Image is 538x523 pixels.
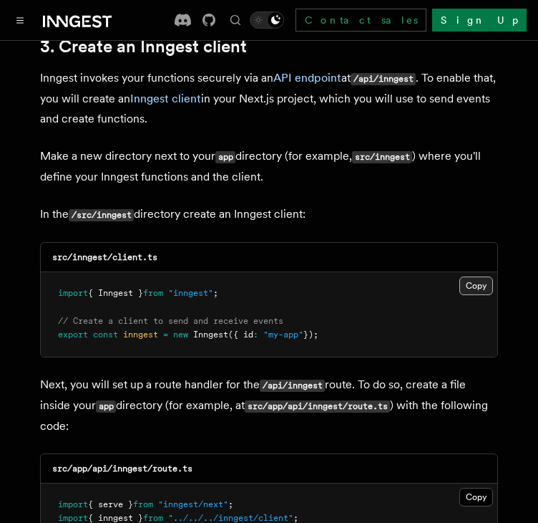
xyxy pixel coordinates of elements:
span: new [173,330,188,340]
code: src/app/api/inngest/route.ts [52,464,192,474]
a: API endpoint [273,71,341,85]
span: { serve } [88,499,133,509]
p: Next, you will set up a route handler for the route. To do so, create a file inside your director... [40,375,498,436]
span: import [58,513,88,523]
span: : [253,330,258,340]
p: In the directory create an Inngest client: [40,204,498,225]
span: "my-app" [263,330,303,340]
span: "../../../inngest/client" [168,513,293,523]
code: /api/inngest [260,380,325,392]
a: Contact sales [295,9,426,32]
span: from [133,499,153,509]
span: { Inngest } [88,288,143,298]
span: ; [293,513,298,523]
button: Toggle dark mode [250,11,284,29]
p: Inngest invokes your functions securely via an at . To enable that, you will create an in your Ne... [40,68,498,129]
span: import [58,288,88,298]
span: export [58,330,88,340]
span: ; [228,499,233,509]
code: src/inngest [352,151,412,163]
span: const [93,330,118,340]
code: src/inngest/client.ts [52,252,157,262]
span: import [58,499,88,509]
button: Toggle navigation [11,11,29,29]
span: ; [213,288,218,298]
span: { inngest } [88,513,143,523]
span: from [143,513,163,523]
span: = [163,330,168,340]
a: Sign Up [432,9,527,32]
a: Inngest client [130,92,201,105]
span: Inngest [193,330,228,340]
p: Make a new directory next to your directory (for example, ) where you'll define your Inngest func... [40,146,498,187]
span: }); [303,330,318,340]
code: app [215,151,235,163]
span: inngest [123,330,158,340]
span: "inngest" [168,288,213,298]
code: /api/inngest [351,73,416,85]
span: "inngest/next" [158,499,228,509]
code: src/app/api/inngest/route.ts [245,400,390,413]
button: Find something... [227,11,244,29]
span: from [143,288,163,298]
button: Copy [459,488,493,507]
button: Copy [459,277,493,295]
code: app [96,400,116,413]
code: /src/inngest [69,209,134,221]
a: 3. Create an Inngest client [40,37,247,57]
span: // Create a client to send and receive events [58,316,283,326]
span: ({ id [228,330,253,340]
